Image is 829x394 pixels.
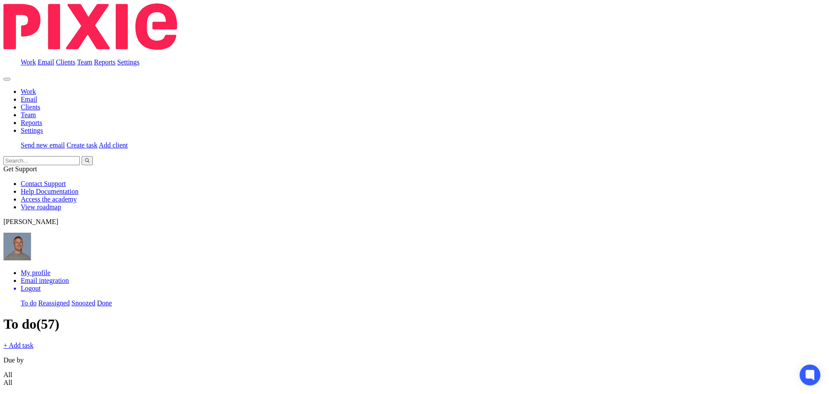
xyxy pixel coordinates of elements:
[21,195,77,203] a: Access the academy
[66,141,98,149] a: Create task
[36,316,59,332] span: (57)
[21,299,37,307] a: To do
[21,88,36,95] a: Work
[21,180,66,187] a: Contact Support
[97,299,112,307] a: Done
[38,58,54,66] a: Email
[3,218,826,226] p: [PERSON_NAME]
[21,111,36,119] a: Team
[3,3,177,50] img: Pixie
[21,103,40,111] a: Clients
[3,342,33,349] a: + Add task
[21,203,61,211] a: View roadmap
[21,285,41,292] span: Logout
[21,96,37,103] a: Email
[21,127,43,134] a: Settings
[21,269,51,276] a: My profile
[82,156,93,165] button: Search
[3,233,31,260] img: James%20Headshot.png
[77,58,92,66] a: Team
[21,58,36,66] a: Work
[94,58,116,66] a: Reports
[117,58,140,66] a: Settings
[3,316,826,332] h1: To do
[21,285,826,292] a: Logout
[3,156,80,165] input: Search
[21,141,65,149] a: Send new email
[3,165,37,173] span: Get Support
[99,141,128,149] a: Add client
[3,379,817,387] div: All
[21,188,79,195] a: Help Documentation
[3,371,12,378] span: All
[72,299,95,307] a: Snoozed
[21,277,69,284] a: Email integration
[56,58,75,66] a: Clients
[3,356,826,364] p: Due by
[38,299,70,307] a: Reassigned
[21,119,42,126] a: Reports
